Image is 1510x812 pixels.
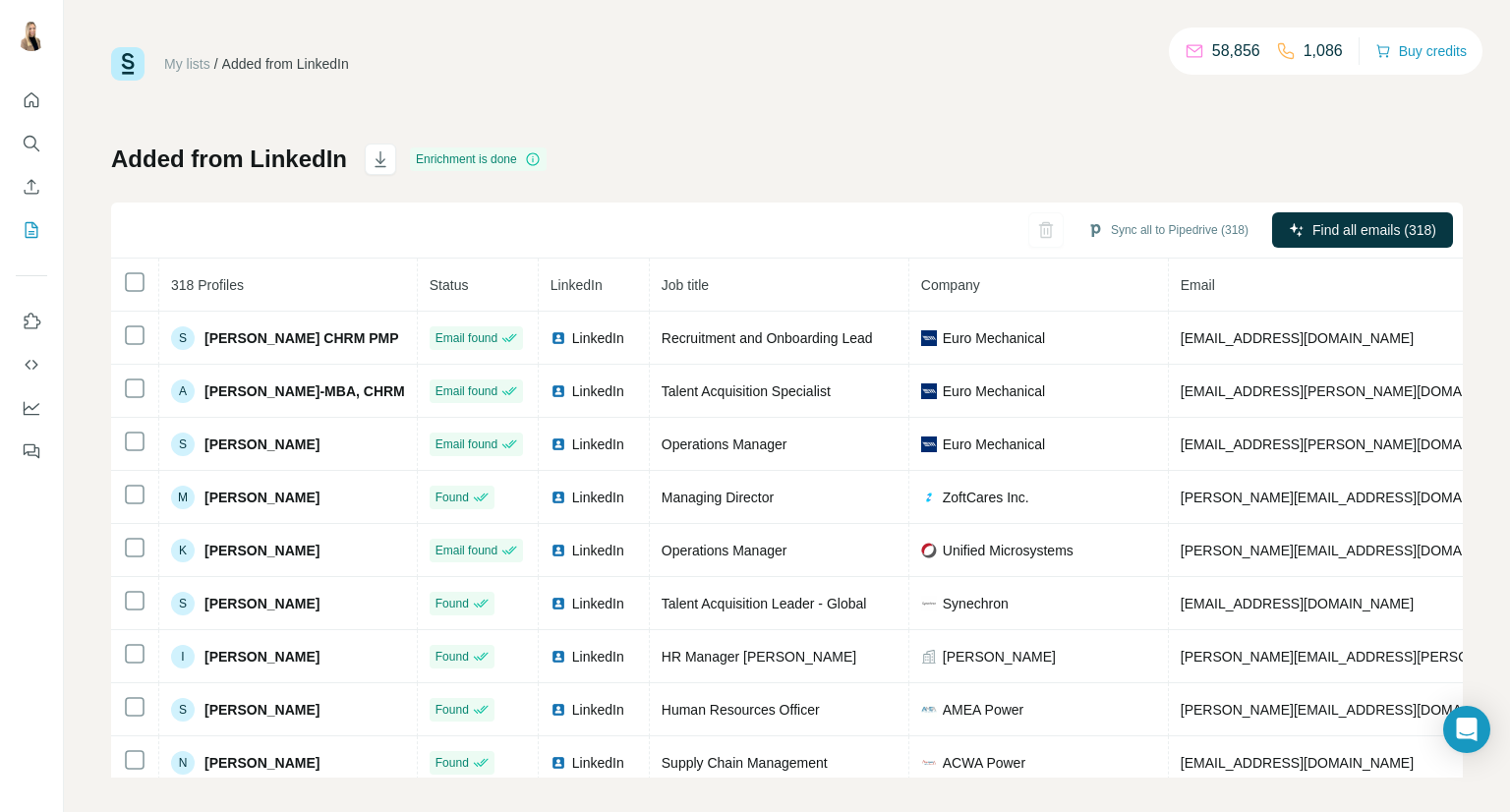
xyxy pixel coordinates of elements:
[16,390,47,426] button: Dashboard
[204,488,319,507] span: [PERSON_NAME]
[204,541,319,560] span: [PERSON_NAME]
[171,592,195,615] div: S
[436,595,469,612] span: Found
[662,330,873,346] span: Recruitment and Onboarding Lead
[572,753,624,773] span: LinkedIn
[164,56,210,72] a: My lists
[16,126,47,161] button: Search
[662,383,831,399] span: Talent Acquisition Specialist
[921,755,937,771] img: company-logo
[572,435,624,454] span: LinkedIn
[943,488,1029,507] span: ZoftCares Inc.
[111,144,347,175] h1: Added from LinkedIn
[662,490,774,505] span: Managing Director
[572,541,624,560] span: LinkedIn
[572,594,624,613] span: LinkedIn
[572,647,624,667] span: LinkedIn
[572,381,624,401] span: LinkedIn
[436,648,469,666] span: Found
[16,434,47,469] button: Feedback
[943,435,1045,454] span: Euro Mechanical
[1212,39,1260,63] p: 58,856
[171,486,195,509] div: M
[921,383,937,399] img: company-logo
[222,54,349,74] div: Added from LinkedIn
[943,647,1056,667] span: [PERSON_NAME]
[171,277,244,293] span: 318 Profiles
[1181,755,1414,771] span: [EMAIL_ADDRESS][DOMAIN_NAME]
[1304,39,1343,63] p: 1,086
[436,754,469,772] span: Found
[16,212,47,248] button: My lists
[171,433,195,456] div: S
[943,700,1023,720] span: AMEA Power
[1181,277,1215,293] span: Email
[16,347,47,382] button: Use Surfe API
[921,436,937,452] img: company-logo
[204,594,319,613] span: [PERSON_NAME]
[662,596,867,611] span: Talent Acquisition Leader - Global
[1375,37,1467,65] button: Buy credits
[921,596,937,611] img: company-logo
[204,435,319,454] span: [PERSON_NAME]
[551,702,566,718] img: LinkedIn logo
[430,277,469,293] span: Status
[204,328,399,348] span: [PERSON_NAME] CHRM PMP
[410,147,547,171] div: Enrichment is done
[171,326,195,350] div: S
[551,755,566,771] img: LinkedIn logo
[551,436,566,452] img: LinkedIn logo
[943,328,1045,348] span: Euro Mechanical
[921,702,937,718] img: company-logo
[572,328,624,348] span: LinkedIn
[171,539,195,562] div: K
[572,488,624,507] span: LinkedIn
[921,490,937,505] img: company-logo
[214,54,218,74] li: /
[551,543,566,558] img: LinkedIn logo
[662,702,820,718] span: Human Resources Officer
[921,330,937,346] img: company-logo
[436,542,497,559] span: Email found
[662,649,856,665] span: HR Manager [PERSON_NAME]
[16,83,47,118] button: Quick start
[572,700,624,720] span: LinkedIn
[16,169,47,204] button: Enrich CSV
[171,645,195,668] div: I
[943,753,1025,773] span: ACWA Power
[16,304,47,339] button: Use Surfe on LinkedIn
[551,490,566,505] img: LinkedIn logo
[16,20,47,51] img: Avatar
[551,330,566,346] img: LinkedIn logo
[551,383,566,399] img: LinkedIn logo
[662,755,828,771] span: Supply Chain Management
[921,277,980,293] span: Company
[436,701,469,719] span: Found
[1443,706,1490,753] div: Open Intercom Messenger
[662,277,709,293] span: Job title
[204,647,319,667] span: [PERSON_NAME]
[204,753,319,773] span: [PERSON_NAME]
[551,649,566,665] img: LinkedIn logo
[921,543,937,558] img: company-logo
[1181,330,1414,346] span: [EMAIL_ADDRESS][DOMAIN_NAME]
[436,329,497,347] span: Email found
[943,594,1009,613] span: Synechron
[436,435,497,453] span: Email found
[662,543,787,558] span: Operations Manager
[1181,596,1414,611] span: [EMAIL_ADDRESS][DOMAIN_NAME]
[1312,220,1436,240] span: Find all emails (318)
[171,751,195,775] div: N
[551,596,566,611] img: LinkedIn logo
[111,47,145,81] img: Surfe Logo
[943,541,1074,560] span: Unified Microsystems
[436,489,469,506] span: Found
[662,436,787,452] span: Operations Manager
[551,277,603,293] span: LinkedIn
[1074,215,1262,245] button: Sync all to Pipedrive (318)
[171,379,195,403] div: A
[436,382,497,400] span: Email found
[171,698,195,722] div: S
[204,700,319,720] span: [PERSON_NAME]
[943,381,1045,401] span: Euro Mechanical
